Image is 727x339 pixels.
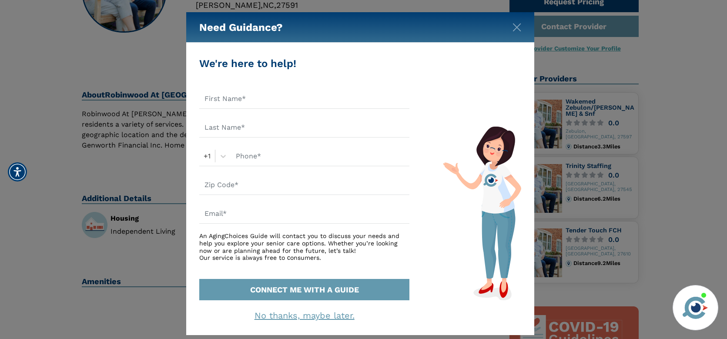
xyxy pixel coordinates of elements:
iframe: iframe [555,161,718,280]
input: Last Name* [199,117,409,138]
a: No thanks, maybe later. [255,310,355,321]
div: An AgingChoices Guide will contact you to discuss your needs and help you explore your senior car... [199,232,409,262]
div: We're here to help! [199,56,409,71]
input: Zip Code* [199,175,409,195]
img: avatar [680,293,710,322]
h5: Need Guidance? [199,12,283,43]
button: Close [513,21,521,30]
div: Accessibility Menu [8,162,27,181]
img: modal-close.svg [513,23,521,32]
input: Email* [199,204,409,224]
input: Phone* [231,146,409,166]
button: CONNECT ME WITH A GUIDE [199,279,409,300]
img: match-guide-form.svg [443,126,521,300]
input: First Name* [199,89,409,109]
